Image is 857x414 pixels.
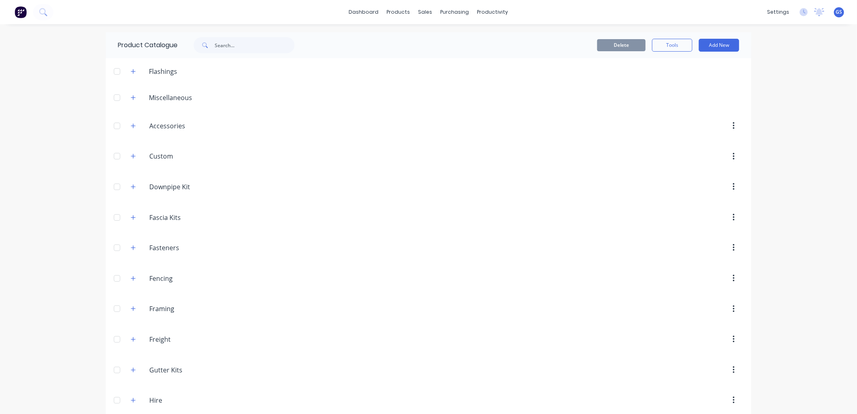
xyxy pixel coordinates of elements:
input: Enter category name [149,151,245,161]
div: productivity [473,6,512,18]
input: Enter category name [149,213,245,222]
input: Enter category name [149,365,245,375]
input: Enter category name [149,243,245,253]
button: Tools [652,39,692,52]
input: Enter category name [149,395,245,405]
div: Flashings [142,67,184,76]
input: Enter category name [149,335,245,344]
button: Add New [699,39,739,52]
input: Enter category name [149,182,245,192]
input: Search... [215,37,295,53]
span: GS [836,8,842,16]
div: products [383,6,414,18]
div: purchasing [437,6,473,18]
img: Factory [15,6,27,18]
div: Product Catalogue [106,32,178,58]
input: Enter category name [149,274,245,283]
div: sales [414,6,437,18]
button: Delete [597,39,646,51]
input: Enter category name [149,121,245,131]
div: settings [763,6,793,18]
a: dashboard [345,6,383,18]
input: Enter category name [149,304,245,314]
div: Miscellaneous [142,93,199,102]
